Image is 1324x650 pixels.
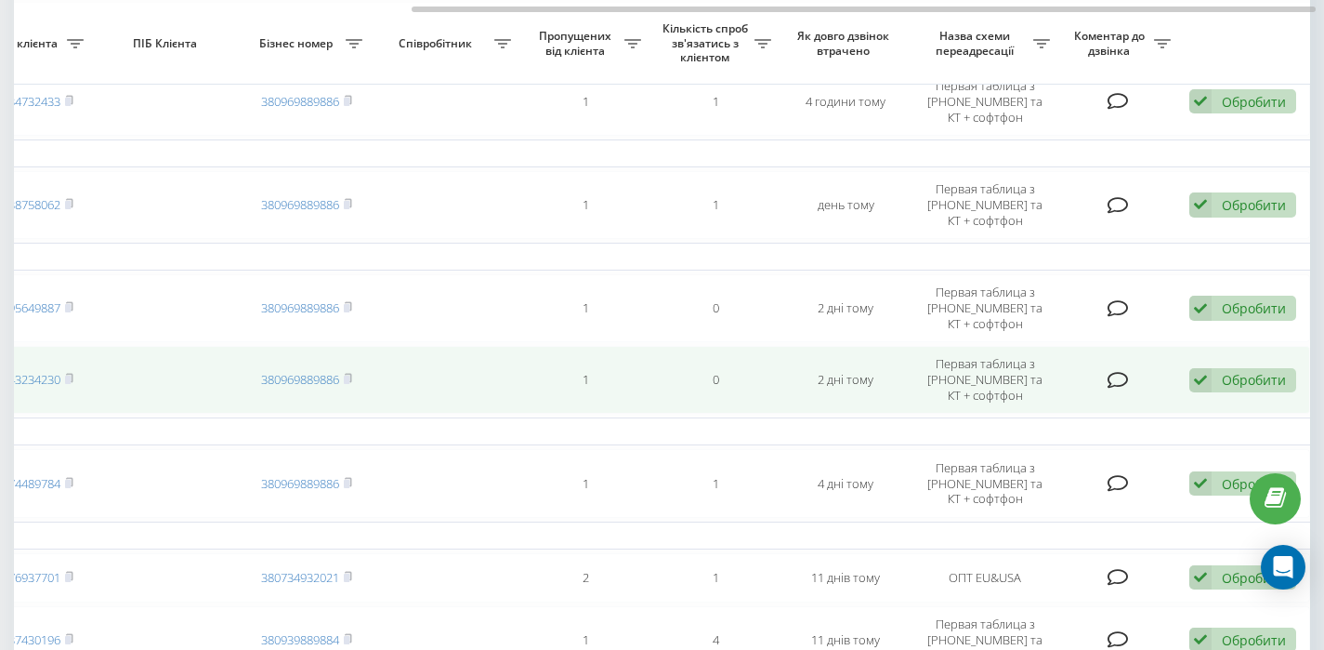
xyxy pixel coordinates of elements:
div: Open Intercom Messenger [1261,545,1305,590]
a: 380969889886 [261,299,339,316]
span: Коментар до дзвінка [1068,29,1154,58]
div: Обробити [1222,299,1286,317]
td: 4 дні тому [780,449,911,517]
td: 11 днів тому [780,553,911,603]
a: 380969889886 [261,196,339,213]
div: Обробити [1222,475,1286,493]
td: Первая таблица з [PHONE_NUMBER] та КТ + софтфон [911,171,1059,239]
span: Бізнес номер [251,36,346,51]
td: 1 [520,171,650,239]
td: Первая таблица з [PHONE_NUMBER] та КТ + софтфон [911,68,1059,136]
span: Співробітник [381,36,494,51]
span: ПІБ Клієнта [109,36,226,51]
td: 1 [520,274,650,342]
td: Первая таблица з [PHONE_NUMBER] та КТ + софтфон [911,346,1059,414]
span: Пропущених від клієнта [530,29,624,58]
td: Первая таблица з [PHONE_NUMBER] та КТ + софтфон [911,449,1059,517]
span: Назва схеми переадресації [920,29,1033,58]
td: 1 [520,68,650,136]
td: 0 [650,274,780,342]
td: день тому [780,171,911,239]
td: 1 [650,68,780,136]
td: 1 [520,346,650,414]
td: 2 дні тому [780,346,911,414]
a: 380969889886 [261,93,339,110]
a: 380969889886 [261,371,339,388]
td: 2 [520,553,650,603]
a: 380939889884 [261,631,339,648]
td: 0 [650,346,780,414]
td: Первая таблица з [PHONE_NUMBER] та КТ + софтфон [911,274,1059,342]
td: 1 [650,171,780,239]
a: 380969889886 [261,475,339,492]
td: 2 дні тому [780,274,911,342]
td: ОПТ EU&USA [911,553,1059,603]
span: Кількість спроб зв'язатись з клієнтом [660,21,754,65]
div: Обробити [1222,196,1286,214]
div: Обробити [1222,93,1286,111]
span: Як довго дзвінок втрачено [795,29,896,58]
div: Обробити [1222,569,1286,587]
div: Обробити [1222,631,1286,649]
td: 4 години тому [780,68,911,136]
td: 1 [520,449,650,517]
td: 1 [650,553,780,603]
a: 380734932021 [261,569,339,586]
div: Обробити [1222,371,1286,389]
td: 1 [650,449,780,517]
